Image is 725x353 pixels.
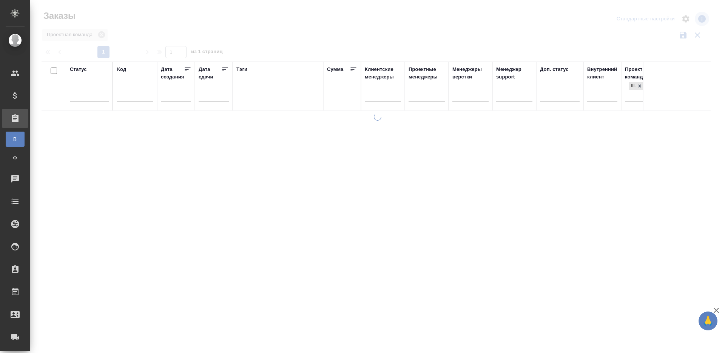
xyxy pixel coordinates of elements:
div: Дата сдачи [199,66,221,81]
div: Менеджеры верстки [452,66,489,81]
div: Дата создания [161,66,184,81]
span: 🙏 [702,313,714,329]
div: Статус [70,66,87,73]
div: Сумма [327,66,343,73]
div: Тэги [236,66,247,73]
div: Код [117,66,126,73]
a: В [6,132,25,147]
div: Менеджер support [496,66,532,81]
div: Доп. статус [540,66,569,73]
div: Проектные менеджеры [409,66,445,81]
div: Проектная команда [625,66,661,81]
div: Шаблонные документы [628,81,645,91]
div: Внутренний клиент [587,66,617,81]
a: Ф [6,150,25,166]
span: В [9,135,21,143]
div: Клиентские менеджеры [365,66,401,81]
span: Ф [9,154,21,162]
button: 🙏 [699,312,717,330]
div: Шаблонные документы [629,82,636,90]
